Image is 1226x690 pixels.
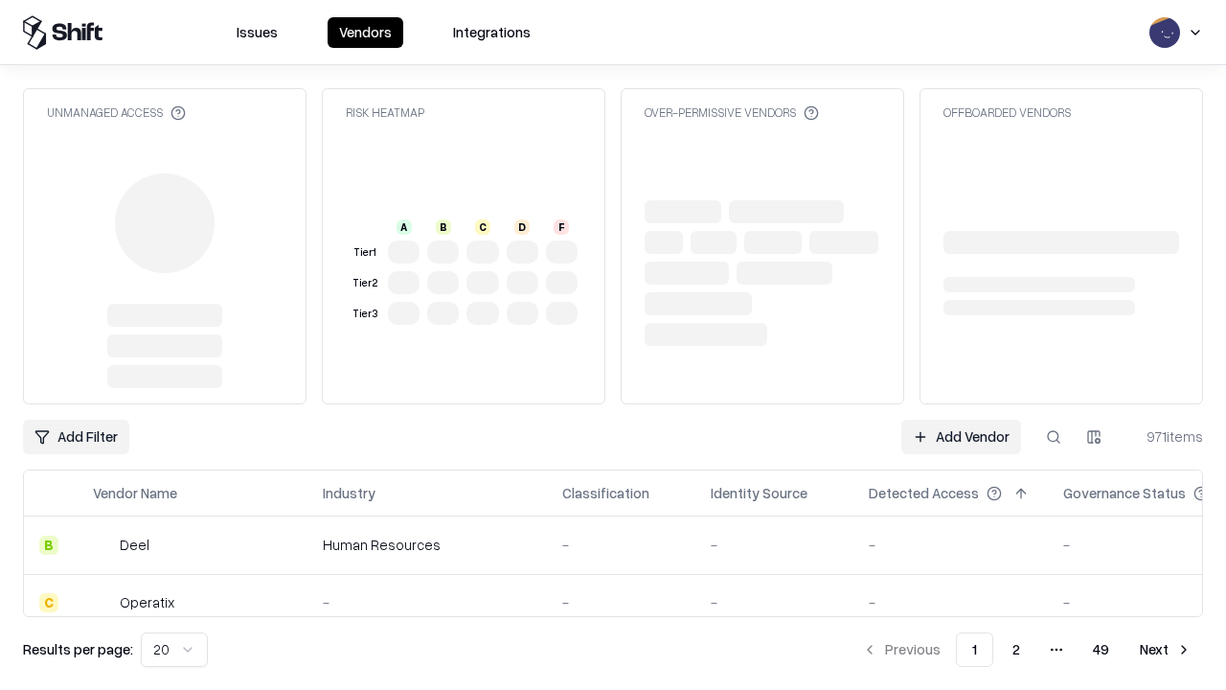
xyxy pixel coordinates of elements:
p: Results per page: [23,639,133,659]
img: Operatix [93,593,112,612]
div: Governance Status [1063,483,1186,503]
div: - [711,535,838,555]
button: Add Filter [23,420,129,454]
button: 1 [956,632,993,667]
button: 49 [1078,632,1124,667]
div: C [475,219,490,235]
div: - [869,535,1033,555]
div: D [514,219,530,235]
div: B [436,219,451,235]
button: 2 [997,632,1035,667]
div: F [554,219,569,235]
div: Operatix [120,592,174,612]
div: Tier 3 [350,306,380,322]
div: - [711,592,838,612]
div: B [39,536,58,555]
button: Issues [225,17,289,48]
div: Deel [120,535,149,555]
div: Classification [562,483,649,503]
div: Identity Source [711,483,807,503]
div: Detected Access [869,483,979,503]
div: - [562,535,680,555]
div: 971 items [1126,426,1203,447]
div: Unmanaged Access [47,104,186,121]
div: Human Resources [323,535,532,555]
button: Vendors [328,17,403,48]
div: - [323,592,532,612]
nav: pagination [851,632,1203,667]
div: - [562,592,680,612]
div: Tier 2 [350,275,380,291]
div: A [397,219,412,235]
a: Add Vendor [901,420,1021,454]
button: Next [1128,632,1203,667]
img: Deel [93,536,112,555]
div: Industry [323,483,375,503]
div: Vendor Name [93,483,177,503]
button: Integrations [442,17,542,48]
div: C [39,593,58,612]
div: Risk Heatmap [346,104,424,121]
div: Over-Permissive Vendors [645,104,819,121]
div: Offboarded Vendors [943,104,1071,121]
div: Tier 1 [350,244,380,261]
div: - [869,592,1033,612]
